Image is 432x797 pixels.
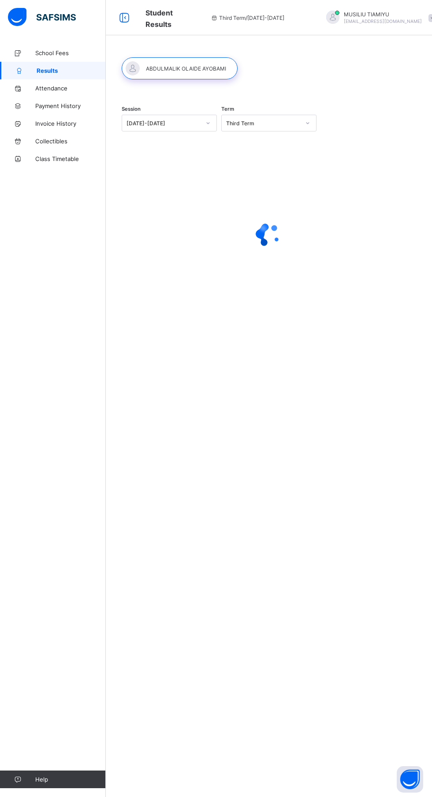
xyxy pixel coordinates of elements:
[35,776,105,783] span: Help
[344,11,422,18] span: MUSILIU TIAMIYU
[226,120,300,127] div: Third Term
[127,120,201,127] div: [DATE]-[DATE]
[221,106,234,112] span: Term
[122,106,141,112] span: Session
[397,766,423,793] button: Open asap
[35,120,106,127] span: Invoice History
[344,19,422,24] span: [EMAIL_ADDRESS][DOMAIN_NAME]
[35,49,106,56] span: School Fees
[35,138,106,145] span: Collectibles
[210,15,284,21] span: session/term information
[35,102,106,109] span: Payment History
[37,67,106,74] span: Results
[35,155,106,162] span: Class Timetable
[145,8,173,29] span: Student Results
[35,85,106,92] span: Attendance
[8,8,76,26] img: safsims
